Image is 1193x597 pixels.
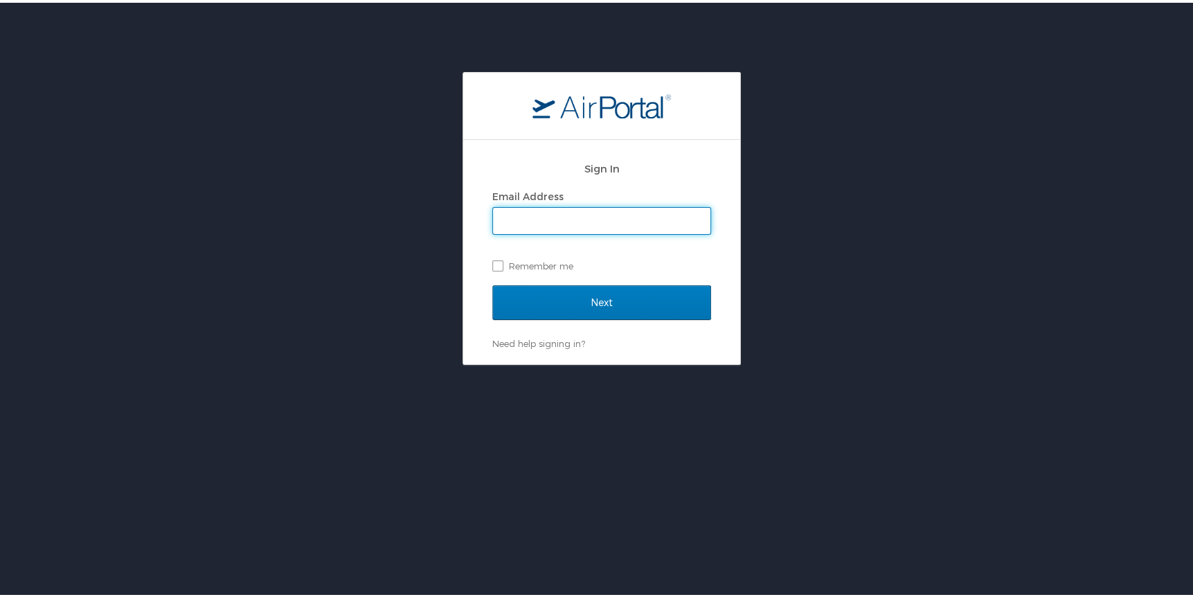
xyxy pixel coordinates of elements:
input: Next [492,283,711,317]
a: Need help signing in? [492,335,585,346]
label: Email Address [492,188,564,199]
img: logo [532,91,671,116]
label: Remember me [492,253,711,274]
h2: Sign In [492,158,711,174]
